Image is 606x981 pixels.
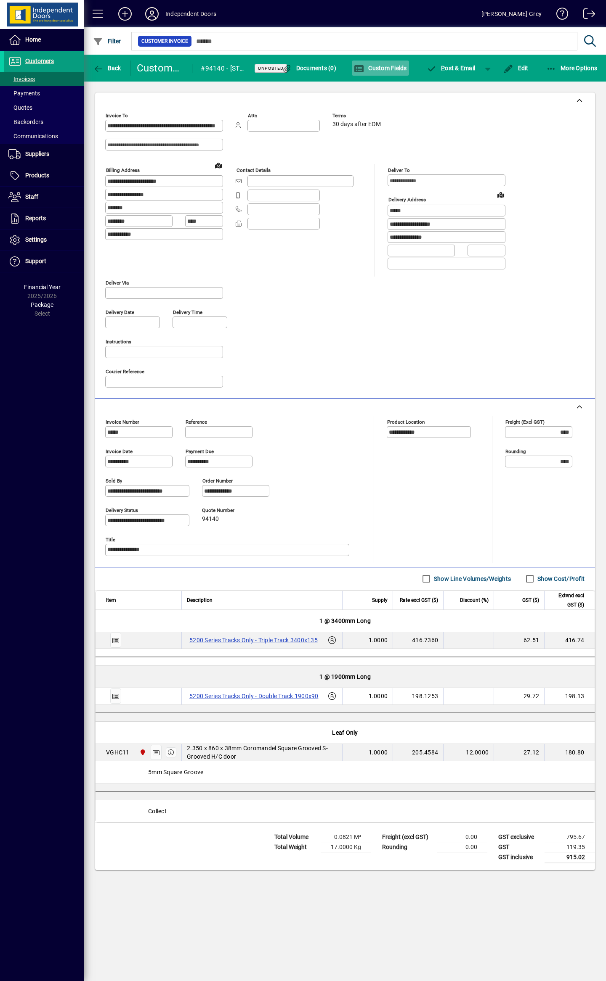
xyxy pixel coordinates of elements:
a: Backorders [4,115,84,129]
span: Discount (%) [460,596,489,605]
span: 1.0000 [369,692,388,700]
label: Show Line Volumes/Weights [432,575,511,583]
span: 2.350 x 860 x 38mm Coromandel Square Grooved S-Grooved H/C door [187,744,337,761]
td: 62.51 [494,632,544,649]
td: 180.80 [544,744,595,761]
button: Back [91,61,123,76]
a: Home [4,29,84,50]
mat-label: Payment due [186,448,214,454]
span: Staff [25,193,38,200]
span: Customers [25,58,54,64]
a: Staff [4,187,84,208]
div: #94140 - [STREET_ADDRESS] [201,62,244,75]
label: 5200 Series Tracks Only - Double Track 1900x90 [187,691,321,701]
span: Products [25,172,49,179]
mat-label: Attn [248,113,257,119]
button: Edit [501,61,531,76]
span: Description [187,596,213,605]
mat-label: Delivery time [173,309,202,315]
button: Add [112,6,138,21]
span: Extend excl GST ($) [550,591,584,609]
button: Post & Email [423,61,480,76]
td: GST [494,842,545,852]
mat-label: Order number [202,477,233,483]
div: 1 @ 1900mm Long [96,666,595,688]
span: Unposted [258,66,284,71]
td: GST exclusive [494,832,545,842]
span: Supply [372,596,388,605]
div: [PERSON_NAME]-Grey [481,7,542,21]
span: Christchurch [137,748,147,757]
mat-label: Freight (excl GST) [505,419,545,425]
td: 915.02 [545,852,595,862]
td: 795.67 [545,832,595,842]
mat-label: Invoice To [106,113,128,119]
span: Settings [25,236,47,243]
a: Logout [577,2,595,29]
app-page-header-button: Back [84,61,130,76]
mat-label: Reference [186,419,207,425]
span: 1.0000 [369,748,388,757]
mat-label: Title [106,536,115,542]
mat-label: Rounding [505,448,526,454]
a: Support [4,251,84,272]
span: Home [25,36,41,43]
span: Backorders [8,119,43,125]
div: 205.4584 [398,748,438,757]
button: Profile [138,6,165,21]
td: 27.12 [494,744,544,761]
span: Quotes [8,104,32,111]
mat-label: Courier Reference [106,368,144,374]
a: Quotes [4,100,84,115]
span: Item [106,596,116,605]
div: Independent Doors [165,7,216,21]
button: Custom Fields [352,61,409,76]
a: Payments [4,86,84,100]
span: Suppliers [25,150,49,157]
a: Suppliers [4,144,84,165]
td: 0.00 [437,842,487,852]
td: Total Weight [270,842,321,852]
button: Documents (0) [279,61,338,76]
td: Freight (excl GST) [378,832,437,842]
div: VGHC11 [106,748,130,757]
td: 29.72 [494,688,544,705]
td: 0.00 [437,832,487,842]
a: Invoices [4,72,84,86]
span: Quote number [202,508,252,513]
td: 119.35 [545,842,595,852]
button: More Options [544,61,600,76]
a: View on map [494,188,508,201]
span: 30 days after EOM [332,121,381,128]
td: GST inclusive [494,852,545,862]
a: Products [4,165,84,186]
div: Collect [96,800,595,822]
span: Financial Year [24,284,61,290]
td: 416.74 [544,632,595,649]
div: 1 @ 3400mm Long [96,610,595,632]
td: 17.0000 Kg [321,842,371,852]
span: Reports [25,215,46,222]
span: GST ($) [522,596,539,605]
a: View on map [212,158,225,172]
mat-label: Invoice date [106,448,133,454]
a: Reports [4,208,84,229]
span: Payments [8,90,40,97]
div: Leaf Only [96,722,595,744]
span: Back [93,65,121,71]
mat-label: Instructions [106,338,131,344]
mat-label: Sold by [106,477,122,483]
td: 12.0000 [443,744,494,761]
div: 416.7360 [398,636,438,644]
span: Invoices [8,76,35,82]
td: Total Volume [270,832,321,842]
span: Package [31,301,53,308]
label: Show Cost/Profit [536,575,585,583]
mat-label: Product location [387,419,425,425]
button: Filter [91,34,123,49]
a: Knowledge Base [550,2,569,29]
a: Settings [4,229,84,251]
span: Customer Invoice [141,37,188,45]
span: Custom Fields [354,65,407,71]
div: 198.1253 [398,692,438,700]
